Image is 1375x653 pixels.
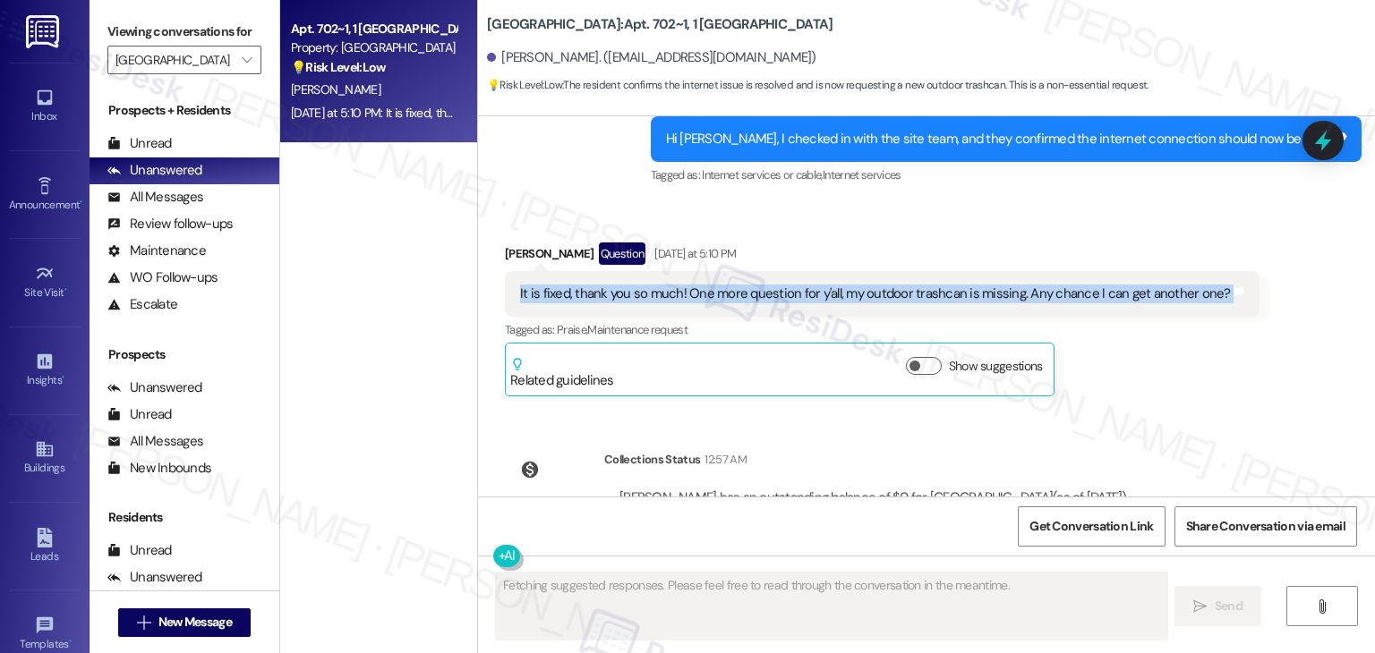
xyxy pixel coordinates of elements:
div: All Messages [107,432,203,451]
div: Review follow-ups [107,215,233,233]
a: Inbox [9,82,81,131]
span: Praise , [557,322,587,337]
div: Question [599,242,646,265]
i:  [1315,599,1328,614]
span: • [64,284,67,296]
span: • [62,371,64,384]
strong: 💡 Risk Level: Low [487,78,562,92]
a: Insights • [9,346,81,394]
div: Unanswered [107,568,202,587]
span: • [80,196,82,208]
div: [DATE] at 5:10 PM: It is fixed, thank you so much! One more question for y'all, my outdoor trashc... [291,105,1033,121]
i:  [137,615,150,630]
div: Related guidelines [510,357,614,390]
label: Viewing conversations for [107,18,261,46]
div: All Messages [107,188,203,207]
span: New Message [158,613,232,632]
div: New Inbounds [107,459,211,478]
span: Maintenance request [587,322,687,337]
div: Collections Status [604,450,700,469]
span: Internet services [823,167,901,182]
a: Buildings [9,434,81,482]
button: Share Conversation via email [1174,506,1357,547]
textarea: Fetching suggested responses. Please feel free to read through the conversation in the meantime. [496,572,1166,640]
div: Unread [107,134,172,153]
div: Unread [107,405,172,424]
div: Prospects + Residents [90,101,279,120]
strong: 💡 Risk Level: Low [291,59,386,75]
div: Residents [90,508,279,527]
div: [PERSON_NAME]. ([EMAIL_ADDRESS][DOMAIN_NAME]) [487,48,816,67]
label: Show suggestions [949,357,1043,376]
a: Site Visit • [9,259,81,307]
div: Maintenance [107,242,206,260]
div: [DATE] at 5:10 PM [650,244,736,263]
span: Internet services or cable , [702,167,822,182]
i:  [1193,599,1207,614]
div: Prospects [90,345,279,364]
input: All communities [115,46,233,74]
b: [GEOGRAPHIC_DATA]: Apt. 702~1, 1 [GEOGRAPHIC_DATA] [487,15,833,34]
button: Get Conversation Link [1018,506,1165,547]
img: ResiDesk Logo [26,15,63,48]
div: Tagged as: [505,317,1260,343]
span: [PERSON_NAME] [291,81,380,98]
div: It is fixed, thank you so much! One more question for y'all, my outdoor trashcan is missing. Any ... [520,284,1231,303]
button: Send [1174,586,1261,626]
span: Get Conversation Link [1029,517,1153,536]
div: [PERSON_NAME] [505,242,1260,271]
div: Property: [GEOGRAPHIC_DATA] [291,38,457,57]
div: Unanswered [107,161,202,180]
i:  [242,53,252,67]
span: : The resident confirms the internet issue is resolved and is now requesting a new outdoor trashc... [487,76,1149,95]
button: New Message [118,608,251,637]
span: • [69,635,72,648]
div: [PERSON_NAME] has an outstanding balance of $0 for [GEOGRAPHIC_DATA] (as of [DATE]) [619,488,1127,507]
div: Unanswered [107,378,202,397]
div: 12:57 AM [700,450,747,469]
span: Share Conversation via email [1186,517,1345,536]
div: Unread [107,541,172,560]
div: Escalate [107,295,177,314]
div: Apt. 702~1, 1 [GEOGRAPHIC_DATA] [291,20,457,38]
div: Tagged as: [651,162,1362,188]
a: Leads [9,522,81,571]
div: WO Follow-ups [107,268,218,287]
div: Hi [PERSON_NAME], I checked in with the site team, and they confirmed the internet connection sho... [666,130,1334,148]
span: Send [1215,597,1243,615]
